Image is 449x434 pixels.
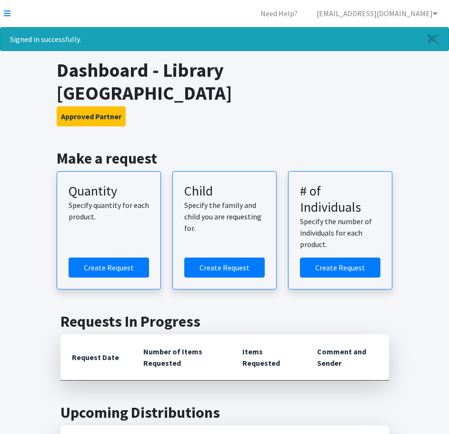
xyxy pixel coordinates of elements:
a: Need Help? [253,4,305,23]
a: Create a request by quantity [69,258,149,278]
h2: Requests In Progress [60,312,389,331]
p: Specify the number of individuals for each product. [300,216,380,250]
p: Specify quantity for each product. [69,199,149,222]
a: Create a request for a child or family [184,258,265,278]
h3: Quantity [69,183,149,199]
th: Items Requested [231,334,306,381]
th: Request Date [60,334,132,381]
a: [EMAIL_ADDRESS][DOMAIN_NAME] [309,4,445,23]
h2: Upcoming Distributions [60,403,389,422]
p: Specify the family and child you are requesting for. [184,199,265,234]
button: Approved Partner [57,106,126,126]
h2: Make a request [57,149,392,167]
h3: # of Individuals [300,183,380,215]
th: Number of Items Requested [132,334,231,381]
h1: Dashboard - Library [GEOGRAPHIC_DATA] [57,59,392,104]
th: Comment and Sender [306,334,389,381]
a: Create a request by number of individuals [300,258,380,278]
h3: Child [184,183,265,199]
